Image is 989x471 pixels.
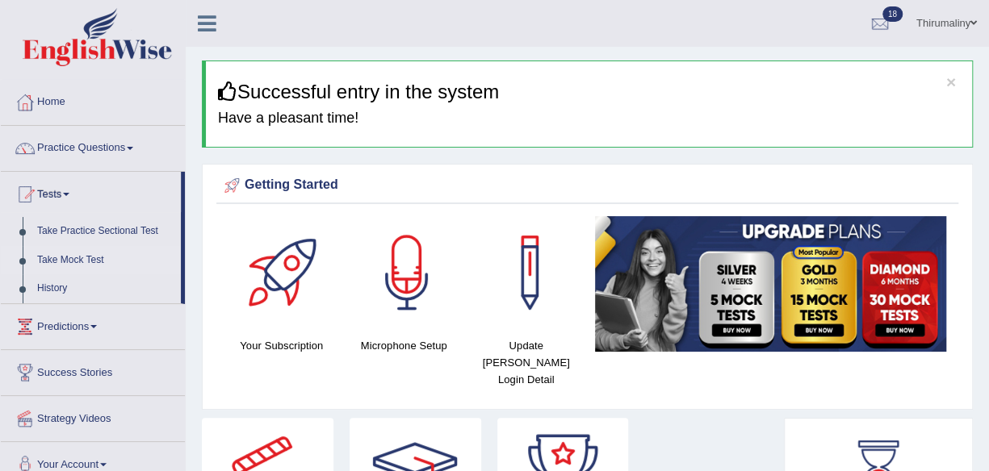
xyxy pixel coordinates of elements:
[1,80,185,120] a: Home
[218,110,960,127] h4: Have a pleasant time!
[218,81,960,102] h3: Successful entry in the system
[473,337,579,388] h4: Update [PERSON_NAME] Login Detail
[1,396,185,436] a: Strategy Videos
[228,337,334,354] h4: Your Subscription
[350,337,456,354] h4: Microphone Setup
[882,6,903,22] span: 18
[1,304,185,344] a: Predictions
[1,172,181,212] a: Tests
[595,216,946,352] img: small5.jpg
[946,73,956,90] button: ×
[1,350,185,390] a: Success Stories
[30,217,181,246] a: Take Practice Sectional Test
[220,173,954,198] div: Getting Started
[30,274,181,303] a: History
[1,126,185,166] a: Practice Questions
[30,246,181,275] a: Take Mock Test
